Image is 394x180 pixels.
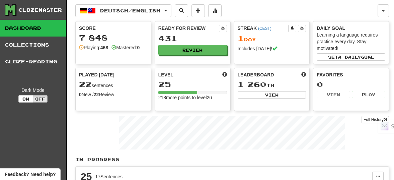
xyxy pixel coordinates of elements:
button: Seta dailygoal [317,53,385,61]
strong: 468 [100,45,108,50]
span: Played [DATE] [79,71,114,78]
a: Full History [362,116,389,123]
div: 7 848 [79,34,148,42]
div: Mastered: [111,44,140,51]
button: Review [158,45,227,55]
button: View [317,91,350,98]
div: New / Review [79,91,148,98]
div: Day [238,34,306,43]
div: 0 [317,80,385,88]
button: Search sentences [175,4,188,17]
button: More stats [208,4,222,17]
button: View [238,91,306,99]
span: 1 [238,34,244,43]
div: 17 Sentences [95,173,123,180]
a: (CEST) [258,26,271,31]
p: In Progress [75,156,389,163]
div: Streak [238,25,289,32]
span: Score more points to level up [222,71,227,78]
div: Score [79,25,148,32]
div: Playing: [79,44,108,51]
div: Clozemaster [18,7,62,13]
div: 218 more points to level 26 [158,94,227,101]
button: On [18,95,33,103]
div: Includes [DATE]! [238,45,306,52]
span: This week in points, UTC [301,71,306,78]
strong: 0 [79,92,82,97]
span: 22 [79,79,92,89]
span: Open feedback widget [5,171,56,178]
span: Leaderboard [238,71,274,78]
button: Add sentence to collection [191,4,205,17]
span: Level [158,71,173,78]
button: Off [33,95,48,103]
div: 431 [158,34,227,43]
span: 1 260 [238,79,266,89]
span: a daily [338,55,361,59]
div: sentences [79,80,148,89]
span: Deutsch / English [100,8,160,13]
strong: 0 [137,45,140,50]
div: Ready for Review [158,25,219,32]
button: Play [352,91,385,98]
div: th [238,80,306,89]
button: Deutsch/English [75,4,171,17]
div: Favorites [317,71,385,78]
div: Learning a language requires practice every day. Stay motivated! [317,32,385,52]
strong: 22 [94,92,99,97]
div: Dark Mode [5,87,61,94]
div: 25 [158,80,227,88]
div: Daily Goal [317,25,385,32]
